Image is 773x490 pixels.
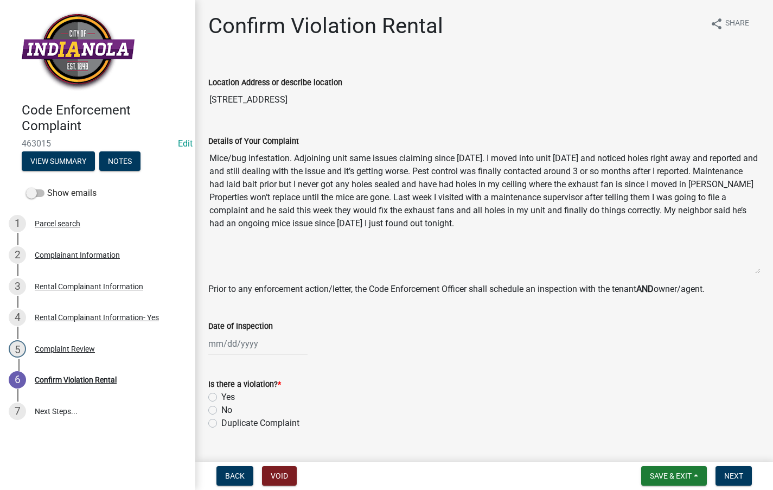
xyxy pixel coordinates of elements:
[99,151,140,171] button: Notes
[9,403,26,420] div: 7
[208,13,443,39] h1: Confirm Violation Rental
[22,138,174,149] span: 463015
[208,79,342,87] label: Location Address or describe location
[99,157,140,166] wm-modal-confirm: Notes
[724,472,743,480] span: Next
[725,17,749,30] span: Share
[710,17,723,30] i: share
[9,278,26,295] div: 3
[225,472,245,480] span: Back
[35,376,117,384] div: Confirm Violation Rental
[636,284,654,294] strong: AND
[35,251,120,259] div: Complainant Information
[701,13,758,34] button: shareShare
[262,466,297,486] button: Void
[208,148,760,274] textarea: Mice/bug infestation. Adjoining unit same issues claiming since [DATE]. I moved into unit [DATE] ...
[221,391,235,404] label: Yes
[178,138,193,149] a: Edit
[221,417,299,430] label: Duplicate Complaint
[35,283,143,290] div: Rental Complainant Information
[9,215,26,232] div: 1
[35,345,95,353] div: Complaint Review
[26,187,97,200] label: Show emails
[9,246,26,264] div: 2
[208,283,760,296] p: Prior to any enforcement action/letter, the Code Enforcement Officer shall schedule an inspection...
[9,309,26,326] div: 4
[208,138,299,145] label: Details of Your Complaint
[22,103,187,134] h4: Code Enforcement Complaint
[22,151,95,171] button: View Summary
[35,220,80,227] div: Parcel search
[715,466,752,486] button: Next
[641,466,707,486] button: Save & Exit
[650,472,692,480] span: Save & Exit
[22,11,135,91] img: City of Indianola, Iowa
[9,340,26,358] div: 5
[221,404,232,417] label: No
[22,157,95,166] wm-modal-confirm: Summary
[35,314,159,321] div: Rental Complainant Information- Yes
[9,371,26,389] div: 6
[216,466,253,486] button: Back
[208,323,273,330] label: Date of Inspection
[208,381,281,389] label: Is there a violation?
[208,333,308,355] input: mm/dd/yyyy
[178,138,193,149] wm-modal-confirm: Edit Application Number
